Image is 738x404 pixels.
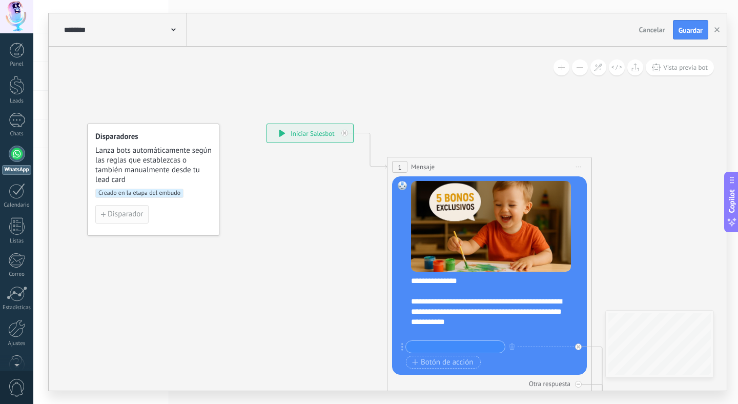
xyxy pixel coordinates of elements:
[2,238,32,245] div: Listas
[108,211,143,218] span: Disparador
[95,132,212,142] h4: Disparadores
[727,190,737,213] span: Copilot
[2,131,32,137] div: Chats
[2,271,32,278] div: Correo
[406,356,481,369] button: Botón de acción
[529,379,570,388] div: Otra respuesta
[411,162,435,172] span: Mensaje
[2,61,32,68] div: Panel
[2,98,32,105] div: Leads
[646,59,714,75] button: Vista previa bot
[2,340,32,347] div: Ajustes
[2,202,32,209] div: Calendario
[635,22,669,37] button: Cancelar
[411,181,571,272] img: 7330462c-6161-4135-afbe-625a0b105875
[673,20,708,39] button: Guardar
[2,165,31,175] div: WhatsApp
[398,163,401,172] span: 1
[95,189,183,198] span: Creado en la etapa del embudo
[639,25,665,34] span: Cancelar
[412,358,474,367] span: Botón de acción
[267,124,353,143] div: Iniciar Salesbot
[95,205,149,224] button: Disparador
[663,63,708,72] span: Vista previa bot
[679,27,703,34] span: Guardar
[95,146,212,185] span: Lanza bots automáticamente según las reglas que establezcas o también manualmente desde tu lead card
[2,305,32,311] div: Estadísticas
